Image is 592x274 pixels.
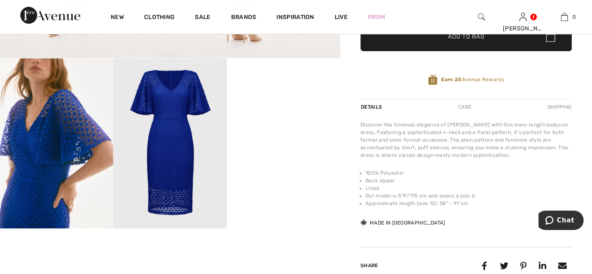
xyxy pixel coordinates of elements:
[366,177,572,184] li: Back zipper
[546,99,572,115] div: Shipping
[360,121,572,159] div: Discover the timeless elegance of [PERSON_NAME] with this knee-length bodycon dress. Featuring a ...
[441,76,504,83] span: Avenue Rewards
[227,58,340,115] video: Your browser does not support the video tag.
[111,14,124,22] a: New
[441,77,461,82] strong: Earn 25
[448,32,484,41] span: Add to Bag
[366,184,572,192] li: Lined
[519,13,527,21] a: Sign In
[360,219,445,227] div: Made in [GEOGRAPHIC_DATA]
[572,13,576,21] span: 0
[360,22,572,51] button: Add to Bag
[360,99,384,115] div: Details
[113,58,226,228] img: V-Neck Bodycon Dress Style 251744. 4
[561,12,568,22] img: My Bag
[335,13,348,22] a: Live
[368,13,385,22] a: Prom
[546,31,555,42] img: Bag.svg
[276,14,314,22] span: Inspiration
[231,14,256,22] a: Brands
[478,12,485,22] img: search the website
[195,14,210,22] a: Sale
[451,99,479,115] div: Care
[428,74,437,85] img: Avenue Rewards
[20,7,80,24] img: 1ère Avenue
[366,192,572,200] li: Our model is 5'9"/175 cm and wears a size 6.
[366,169,572,177] li: 100% Polyester
[144,14,175,22] a: Clothing
[544,12,585,22] a: 0
[503,24,543,33] div: [PERSON_NAME]
[366,200,572,207] li: Approximate length (size 12): 38" - 97 cm
[519,12,527,22] img: My Info
[538,211,584,232] iframe: Opens a widget where you can chat to one of our agents
[360,263,378,269] span: Share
